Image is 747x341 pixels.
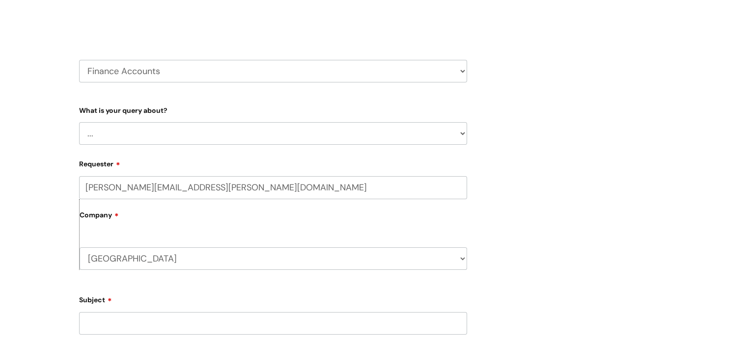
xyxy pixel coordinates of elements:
[79,176,467,199] input: Email
[79,292,467,304] label: Subject
[79,10,467,28] h2: Select issue type
[79,105,467,115] label: What is your query about?
[80,208,467,230] label: Company
[79,157,467,168] label: Requester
